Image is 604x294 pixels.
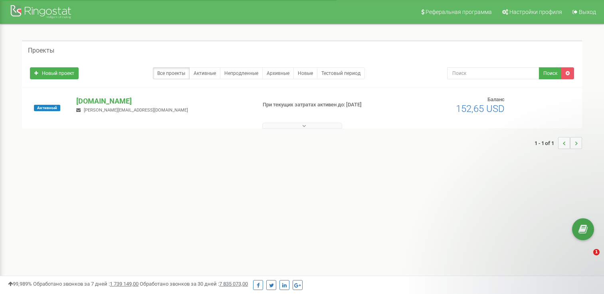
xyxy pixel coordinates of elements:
span: Обработано звонков за 7 дней : [33,281,139,287]
span: Обработано звонков за 30 дней : [140,281,248,287]
span: Настройки профиля [509,9,562,15]
span: Реферальная программа [426,9,492,15]
a: Все проекты [153,67,190,79]
p: [DOMAIN_NAME] [76,96,250,106]
p: При текущих затратах активен до: [DATE] [263,101,390,109]
a: Тестовый период [317,67,365,79]
span: 99,989% [8,281,32,287]
span: [PERSON_NAME][EMAIL_ADDRESS][DOMAIN_NAME] [84,108,188,113]
span: Выход [579,9,596,15]
a: Новый проект [30,67,79,79]
input: Поиск [447,67,539,79]
a: Активные [189,67,220,79]
button: Поиск [539,67,562,79]
a: Новые [293,67,317,79]
a: Архивные [262,67,294,79]
span: Активный [34,105,60,111]
u: 7 835 073,00 [219,281,248,287]
iframe: Intercom live chat [577,249,596,268]
h5: Проекты [28,47,54,54]
a: Непродленные [220,67,263,79]
u: 1 739 149,00 [110,281,139,287]
span: 1 [593,249,600,255]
